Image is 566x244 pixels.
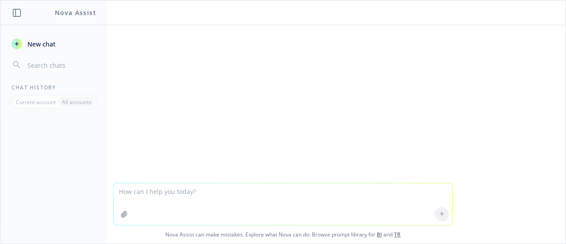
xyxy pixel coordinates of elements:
input: Search chats [26,59,96,71]
div: Chat History [1,84,107,91]
button: New chat [8,36,99,52]
h1: Nova Assist [55,8,96,17]
p: Current account [16,98,56,106]
span: Nova Assist can make mistakes. Explore what Nova can do: Browse prompt library for and [4,225,562,244]
span: New chat [26,39,56,49]
a: TR [394,231,401,238]
p: All accounts [62,98,92,106]
a: BI [377,231,382,238]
